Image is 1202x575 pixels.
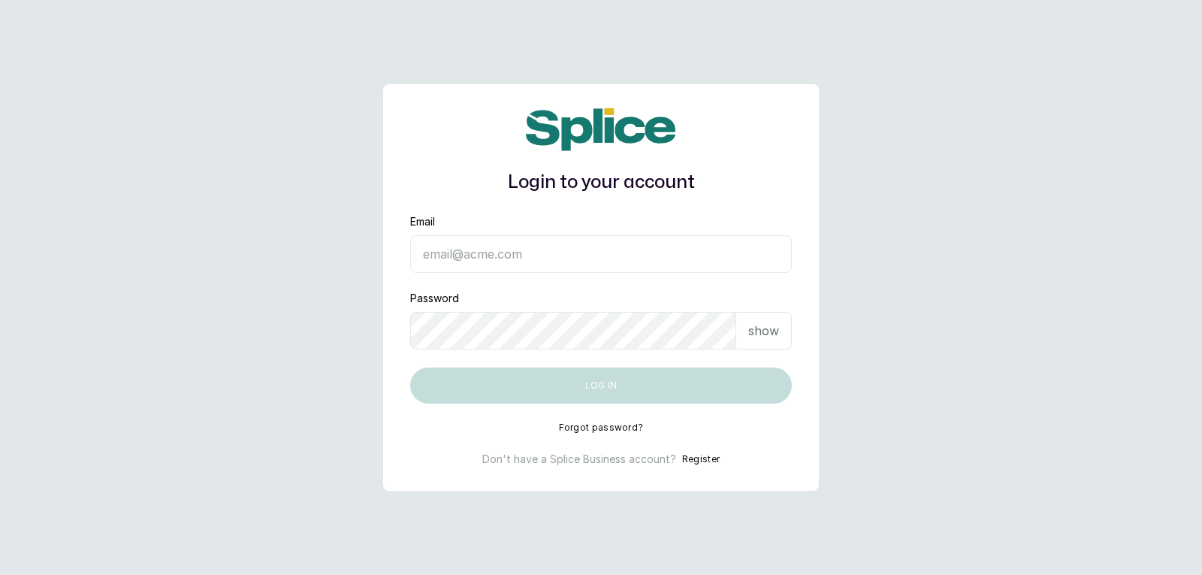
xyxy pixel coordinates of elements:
[410,368,792,404] button: Log in
[410,235,792,273] input: email@acme.com
[410,214,435,229] label: Email
[410,291,459,306] label: Password
[410,169,792,196] h1: Login to your account
[559,422,644,434] button: Forgot password?
[748,322,779,340] p: show
[682,452,720,467] button: Register
[482,452,676,467] p: Don't have a Splice Business account?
